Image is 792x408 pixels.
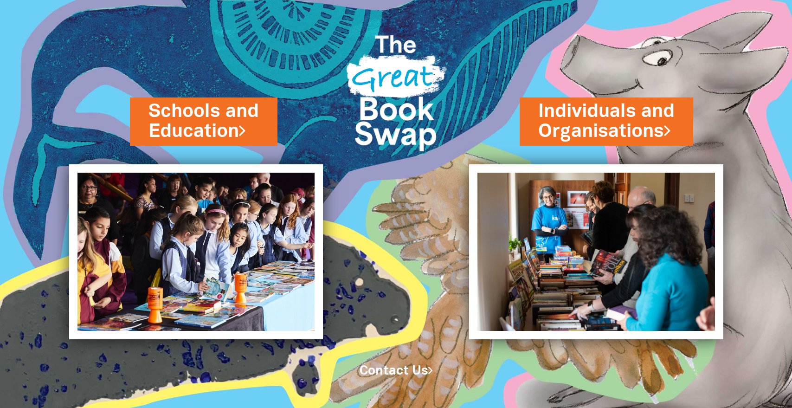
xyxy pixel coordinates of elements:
a: Schools andEducation [148,98,259,144]
img: Individuals and Organisations [469,164,723,339]
img: Great Bookswap logo [337,11,455,168]
img: Schools and Education [69,164,323,339]
a: Individuals andOrganisations [538,98,675,144]
a: Contact Us [360,365,433,377]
